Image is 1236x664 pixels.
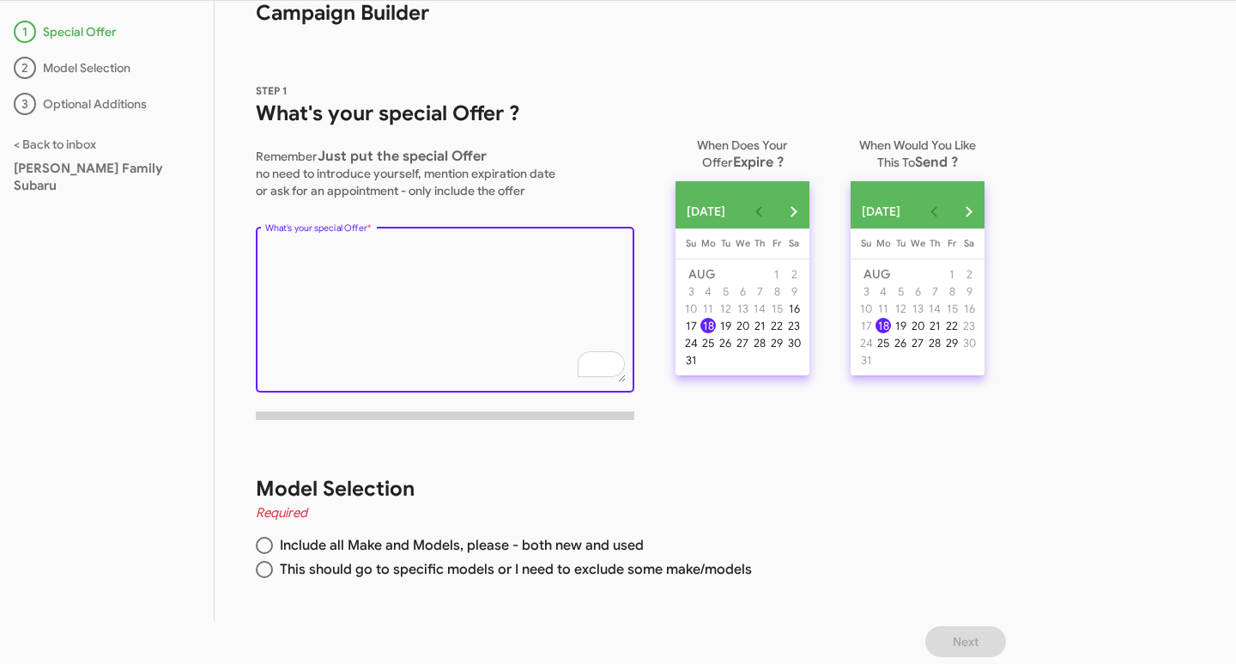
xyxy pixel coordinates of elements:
[256,475,972,503] h1: Model Selection
[862,196,900,227] span: [DATE]
[718,335,733,350] div: 26
[961,266,977,282] div: 2
[857,351,875,369] button: August 31, 2025
[273,561,752,578] span: This should go to specific models or I need to exclude some make/models
[675,194,742,228] button: Choose month and year
[943,317,960,334] button: August 22, 2025
[14,57,200,79] div: Model Selection
[683,335,699,350] div: 24
[769,335,785,350] div: 29
[876,237,891,249] span: Mo
[700,283,716,299] div: 4
[875,335,891,350] div: 25
[893,335,908,350] div: 26
[700,300,717,317] button: August 11, 2025
[858,318,874,333] div: 17
[960,283,978,300] button: August 9, 2025
[786,335,802,350] div: 30
[683,283,699,299] div: 3
[700,283,717,300] button: August 4, 2025
[857,283,875,300] button: August 3, 2025
[875,317,892,334] button: August 18, 2025
[944,301,960,316] div: 15
[927,301,942,316] div: 14
[751,283,768,300] button: August 7, 2025
[951,194,985,228] button: Next month
[927,318,942,333] div: 21
[734,317,751,334] button: August 20, 2025
[683,352,699,368] div: 31
[925,626,1006,657] button: Next
[682,317,700,334] button: August 17, 2025
[721,237,730,249] span: Tu
[892,317,909,334] button: August 19, 2025
[926,334,943,351] button: August 28, 2025
[960,300,978,317] button: August 16, 2025
[768,300,785,317] button: August 15, 2025
[700,317,717,334] button: August 18, 2025
[786,301,802,316] div: 16
[893,283,908,299] div: 5
[858,283,874,299] div: 3
[909,283,926,300] button: August 6, 2025
[961,283,977,299] div: 9
[857,300,875,317] button: August 10, 2025
[776,194,810,228] button: Next month
[910,283,925,299] div: 6
[733,154,784,171] span: Expire ?
[700,318,716,333] div: 18
[961,335,977,350] div: 30
[752,283,767,299] div: 7
[910,335,925,350] div: 27
[768,283,785,300] button: August 8, 2025
[682,334,700,351] button: August 24, 2025
[875,318,891,333] div: 18
[736,237,750,249] span: We
[701,237,716,249] span: Mo
[960,265,978,283] button: August 2, 2025
[686,237,696,249] span: Su
[875,300,892,317] button: August 11, 2025
[676,130,809,171] p: When Does Your Offer
[964,237,974,249] span: Sa
[911,237,925,249] span: We
[857,265,943,283] td: AUG
[265,243,626,382] textarea: To enrich screen reader interactions, please activate Accessibility in Grammarly extension settings
[734,334,751,351] button: August 27, 2025
[752,318,767,333] div: 21
[772,237,781,249] span: Fr
[926,300,943,317] button: August 14, 2025
[14,21,36,43] div: 1
[892,334,909,351] button: August 26, 2025
[858,352,874,368] div: 31
[944,283,960,299] div: 8
[734,300,751,317] button: August 13, 2025
[930,237,940,249] span: Th
[892,283,909,300] button: August 5, 2025
[717,334,734,351] button: August 26, 2025
[917,194,951,228] button: Previous month
[858,335,874,350] div: 24
[700,301,716,316] div: 11
[769,301,785,316] div: 15
[948,237,956,249] span: Fr
[318,148,487,165] span: Just put the special Offer
[893,301,908,316] div: 12
[858,301,874,316] div: 10
[893,318,908,333] div: 19
[683,301,699,316] div: 10
[735,301,750,316] div: 13
[785,265,803,283] button: August 2, 2025
[769,283,785,299] div: 8
[256,100,634,127] h1: What's your special Offer ?
[683,318,699,333] div: 17
[875,283,892,300] button: August 4, 2025
[735,335,750,350] div: 27
[768,265,785,283] button: August 1, 2025
[944,318,960,333] div: 22
[910,318,925,333] div: 20
[927,283,942,299] div: 7
[926,317,943,334] button: August 21, 2025
[14,137,96,152] a: < Back to inbox
[751,317,768,334] button: August 21, 2025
